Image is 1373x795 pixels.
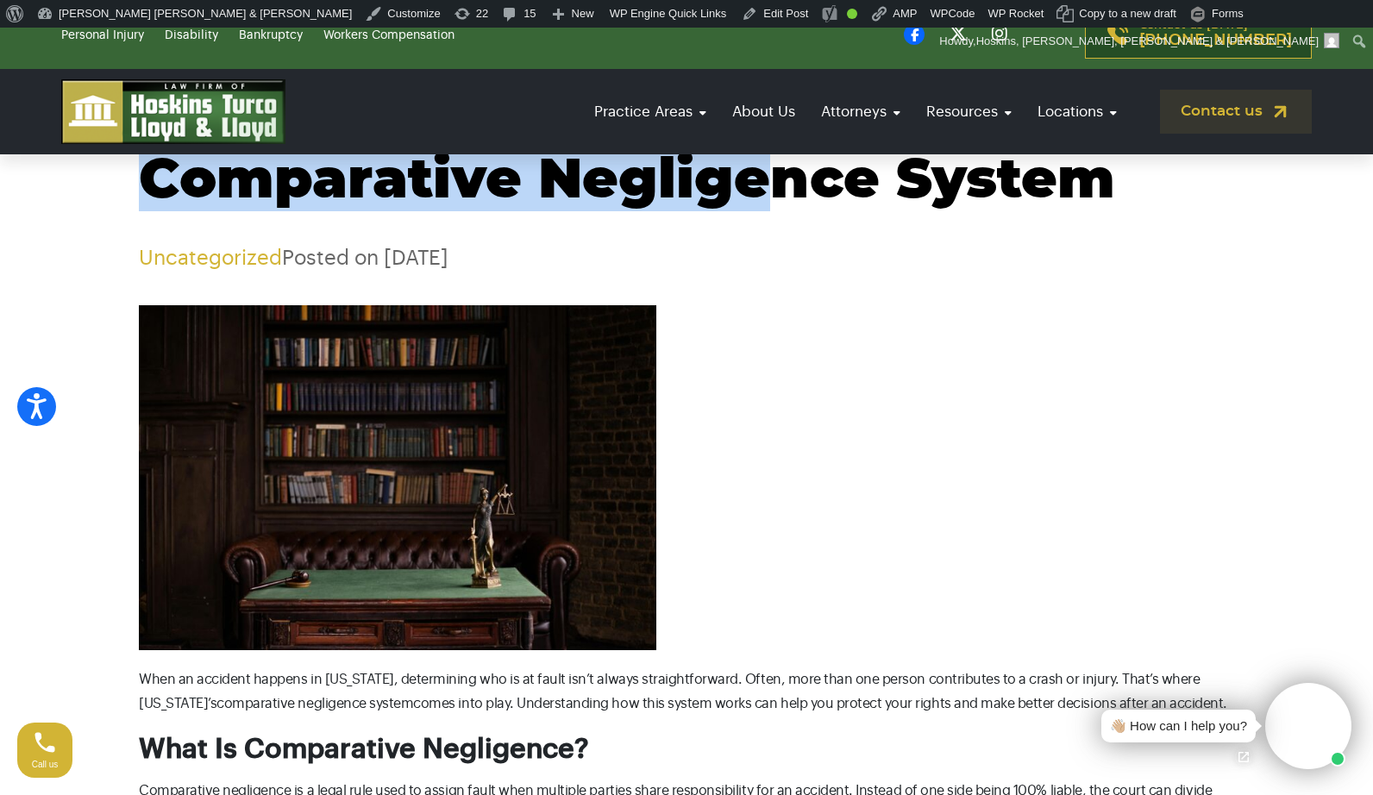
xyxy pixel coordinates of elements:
[139,736,589,763] span: What Is Comparative Negligence?
[165,29,218,41] a: Disability
[918,87,1020,136] a: Resources
[812,87,909,136] a: Attorneys
[139,667,1234,716] p: comparative negligence system
[1226,739,1262,775] a: Open chat
[139,246,1234,271] p: Posted on [DATE]
[323,29,455,41] a: Workers Compensation
[933,28,1346,55] a: Howdy,
[976,34,1319,47] span: Hoskins, [PERSON_NAME], [PERSON_NAME] & [PERSON_NAME]
[586,87,715,136] a: Practice Areas
[413,697,1227,710] span: comes into play. Understanding how this system works can help you protect your rights and make be...
[139,247,282,268] a: Uncategorized
[1029,87,1125,136] a: Locations
[239,29,303,41] a: Bankruptcy
[1110,717,1247,736] div: 👋🏼 How can I help you?
[61,29,144,41] a: Personal Injury
[61,79,285,144] img: logo
[32,760,59,769] span: Call us
[1160,90,1312,134] a: Contact us
[139,673,1200,710] span: When an accident happens in [US_STATE], determining who is at fault isn’t always straightforward....
[724,87,804,136] a: About Us
[847,9,857,19] div: Good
